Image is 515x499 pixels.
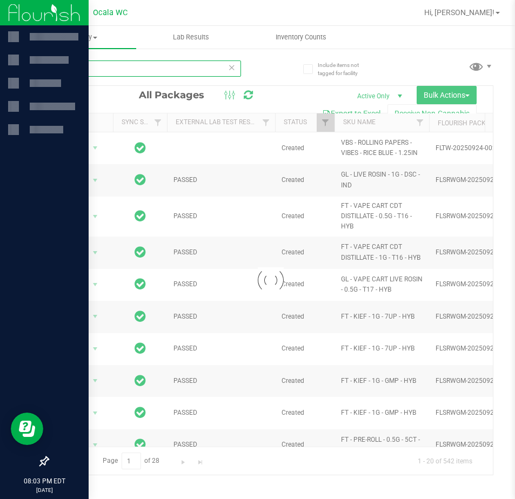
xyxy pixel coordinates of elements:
span: Inventory Counts [261,32,341,42]
p: 08:03 PM EDT [5,476,84,486]
span: Hi, [PERSON_NAME]! [424,8,494,17]
span: Lab Results [158,32,224,42]
p: [DATE] [5,486,84,494]
span: Include items not tagged for facility [318,61,372,77]
iframe: Resource center [11,413,43,445]
a: Lab Results [136,26,246,49]
a: Inventory Counts [246,26,356,49]
input: Search Package ID, Item Name, SKU, Lot or Part Number... [48,60,241,77]
span: Clear [228,60,236,75]
span: Ocala WC [93,8,128,17]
